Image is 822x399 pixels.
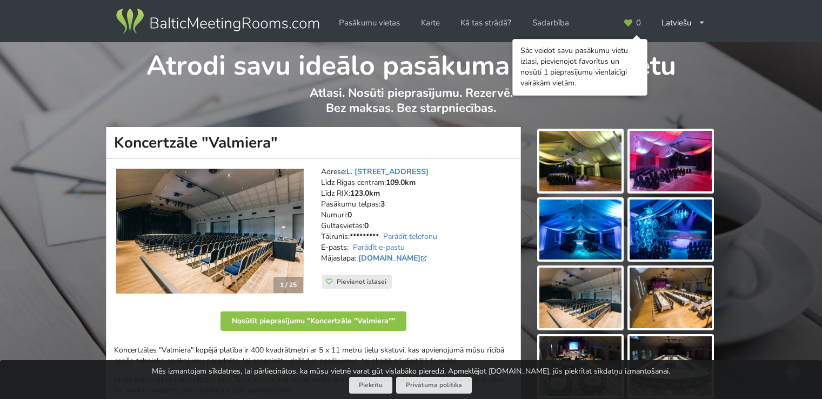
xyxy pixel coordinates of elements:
p: Atlasi. Nosūti pieprasījumu. Rezervē. Bez maksas. Bez starpniecības. [106,85,716,127]
span: Pievienot izlasei [337,277,386,286]
a: Parādīt telefonu [383,231,437,242]
strong: 0 [364,221,369,231]
a: Privātuma politika [396,377,472,394]
img: Koncertzāle "Valmiera" | Valmiera | Pasākumu vieta - galerijas bilde [539,131,621,191]
img: Baltic Meeting Rooms [114,6,321,37]
a: [DOMAIN_NAME] [358,253,429,263]
div: 1 / 25 [273,277,303,293]
a: Pasākumu vietas [331,12,407,34]
img: Koncertzāle "Valmiera" | Valmiera | Pasākumu vieta - galerijas bilde [630,131,712,191]
a: Sadarbība [525,12,577,34]
h1: Koncertzāle "Valmiera" [106,127,521,159]
address: Adrese: Līdz Rīgas centram: Līdz RIX: Pasākumu telpas: Numuri: Gultasvietas: Tālrunis: E-pasts: M... [321,167,513,275]
img: Koncertzāle "Valmiera" | Valmiera | Pasākumu vieta - galerijas bilde [630,199,712,260]
strong: 123.0km [350,188,380,198]
p: Koncertzāles "Valmiera" kopējā platība ir 400 kvadrātmetri ar 5 x 11 metru lielu skatuvi, kas apv... [114,345,513,367]
img: Konferenču centrs | Valmiera | Koncertzāle "Valmiera" [116,169,304,294]
button: Nosūtīt pieprasījumu "Koncertzāle "Valmiera"" [220,311,406,331]
a: L. [STREET_ADDRESS] [346,167,429,177]
img: Koncertzāle "Valmiera" | Valmiera | Pasākumu vieta - galerijas bilde [630,268,712,328]
strong: 3 [380,199,385,209]
a: Konferenču centrs | Valmiera | Koncertzāle "Valmiera" 1 / 25 [116,169,304,294]
a: Karte [413,12,447,34]
span: 0 [636,19,641,27]
img: Koncertzāle "Valmiera" | Valmiera | Pasākumu vieta - galerijas bilde [539,268,621,328]
div: Latviešu [654,12,713,34]
h1: Atrodi savu ideālo pasākuma norises vietu [106,42,716,83]
img: Koncertzāle "Valmiera" | Valmiera | Pasākumu vieta - galerijas bilde [539,336,621,397]
button: Piekrītu [349,377,392,394]
a: Kā tas strādā? [453,12,519,34]
img: Koncertzāle "Valmiera" | Valmiera | Pasākumu vieta - galerijas bilde [630,336,712,397]
strong: 0 [347,210,352,220]
a: Parādīt e-pastu [353,242,405,252]
img: Koncertzāle "Valmiera" | Valmiera | Pasākumu vieta - galerijas bilde [539,199,621,260]
div: Sāc veidot savu pasākumu vietu izlasi, pievienojot favorītus un nosūti 1 pieprasījumu vienlaicīgi... [520,45,639,89]
strong: 109.0km [386,177,416,188]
